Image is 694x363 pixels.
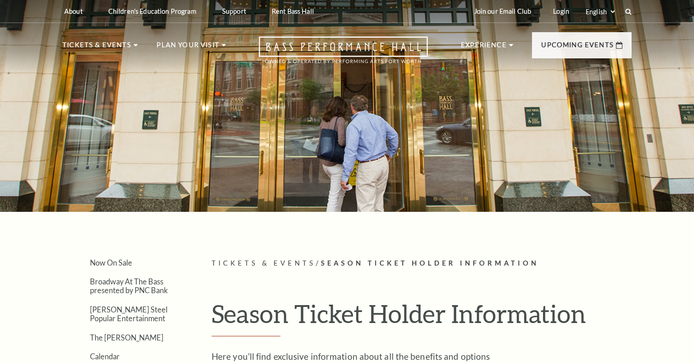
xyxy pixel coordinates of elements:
[64,7,83,15] p: About
[90,305,168,323] a: [PERSON_NAME] Steel Popular Entertainment
[272,7,314,15] p: Rent Bass Hall
[157,40,219,56] p: Plan Your Visit
[321,259,539,267] span: Season Ticket Holder Information
[461,40,507,56] p: Experience
[212,258,632,269] p: /
[90,277,168,295] a: Broadway At The Bass presented by PNC Bank
[62,40,131,56] p: Tickets & Events
[212,259,316,267] span: Tickets & Events
[212,299,632,336] h1: Season Ticket Holder Information
[222,7,246,15] p: Support
[584,7,616,16] select: Select:
[90,333,163,342] a: The [PERSON_NAME]
[541,40,614,56] p: Upcoming Events
[108,7,196,15] p: Children's Education Program
[90,352,120,361] a: Calendar
[90,258,132,267] a: Now On Sale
